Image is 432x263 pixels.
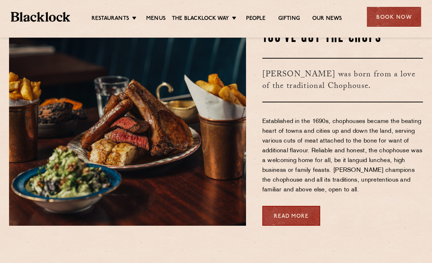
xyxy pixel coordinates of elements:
[11,12,70,22] img: BL_Textured_Logo-footer-cropped.svg
[312,15,342,22] a: Our News
[146,15,166,22] a: Menus
[262,29,423,47] h2: You've Got The Chops
[262,206,320,226] a: Read More
[172,15,229,22] a: The Blacklock Way
[246,15,266,22] a: People
[278,15,300,22] a: Gifting
[92,15,129,22] a: Restaurants
[367,7,421,27] div: Book Now
[9,29,246,226] img: May25-Blacklock-AllIn-00417-scaled-e1752246198448.jpg
[262,117,423,195] p: Established in the 1690s, chophouses became the beating heart of towns and cities up and down the...
[262,58,423,102] h3: [PERSON_NAME] was born from a love of the traditional Chophouse.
